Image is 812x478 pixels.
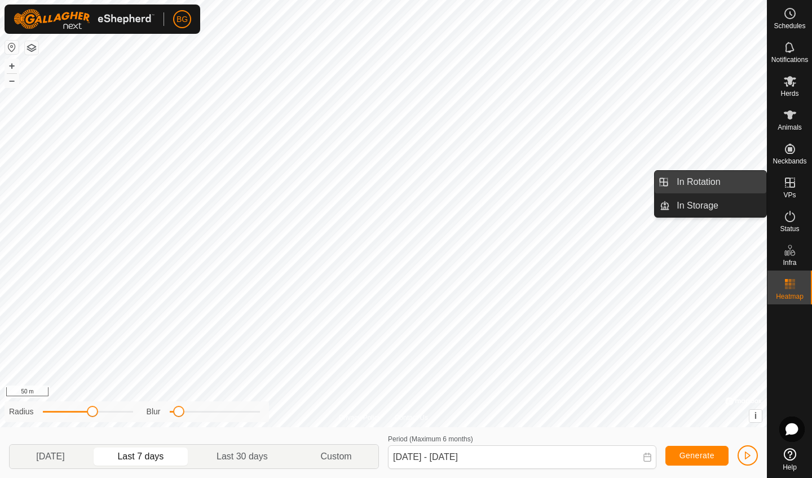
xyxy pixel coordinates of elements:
span: Custom [321,450,352,463]
span: In Storage [677,199,718,213]
span: Status [780,225,799,232]
span: In Rotation [677,175,720,189]
span: [DATE] [36,450,64,463]
label: Radius [9,406,34,418]
img: Gallagher Logo [14,9,155,29]
span: Generate [679,451,714,460]
span: Notifications [771,56,808,63]
button: i [749,410,762,422]
a: Help [767,444,812,475]
a: Contact Us [395,413,428,423]
button: + [5,59,19,73]
span: Neckbands [773,158,806,165]
span: VPs [783,192,796,198]
button: – [5,74,19,87]
span: Infra [783,259,796,266]
a: In Rotation [670,171,766,193]
a: In Storage [670,194,766,217]
span: BG [176,14,188,25]
span: Last 30 days [217,450,268,463]
a: Privacy Policy [339,413,381,423]
button: Reset Map [5,41,19,54]
label: Blur [147,406,161,418]
span: Herds [780,90,798,97]
li: In Storage [655,194,766,217]
button: Map Layers [25,41,38,55]
span: Help [783,464,797,471]
span: Animals [778,124,802,131]
span: Schedules [774,23,805,29]
li: In Rotation [655,171,766,193]
span: Heatmap [776,293,804,300]
label: Period (Maximum 6 months) [388,435,473,443]
button: Generate [665,446,729,466]
span: Last 7 days [117,450,164,463]
span: i [754,411,757,421]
